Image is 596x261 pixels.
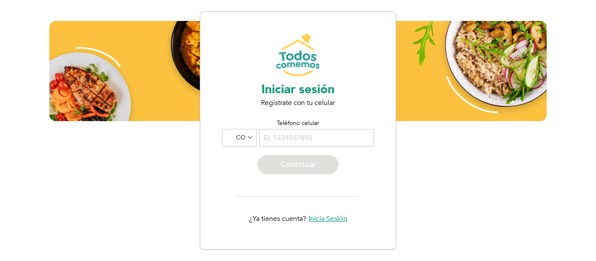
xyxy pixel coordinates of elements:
[259,129,374,146] input: Ej. 1234567890
[261,82,335,96] h3: Iniciar sesión
[222,210,374,227] div: ¿Ya tienes cuenta?
[261,99,335,107] div: Regístrate con tu celular
[277,120,319,127] div: Teléfono celular
[227,135,234,141] img: co.png
[227,134,252,142] div: CO
[308,215,347,223] span: Inicia Sesión
[257,155,339,174] div: Continuar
